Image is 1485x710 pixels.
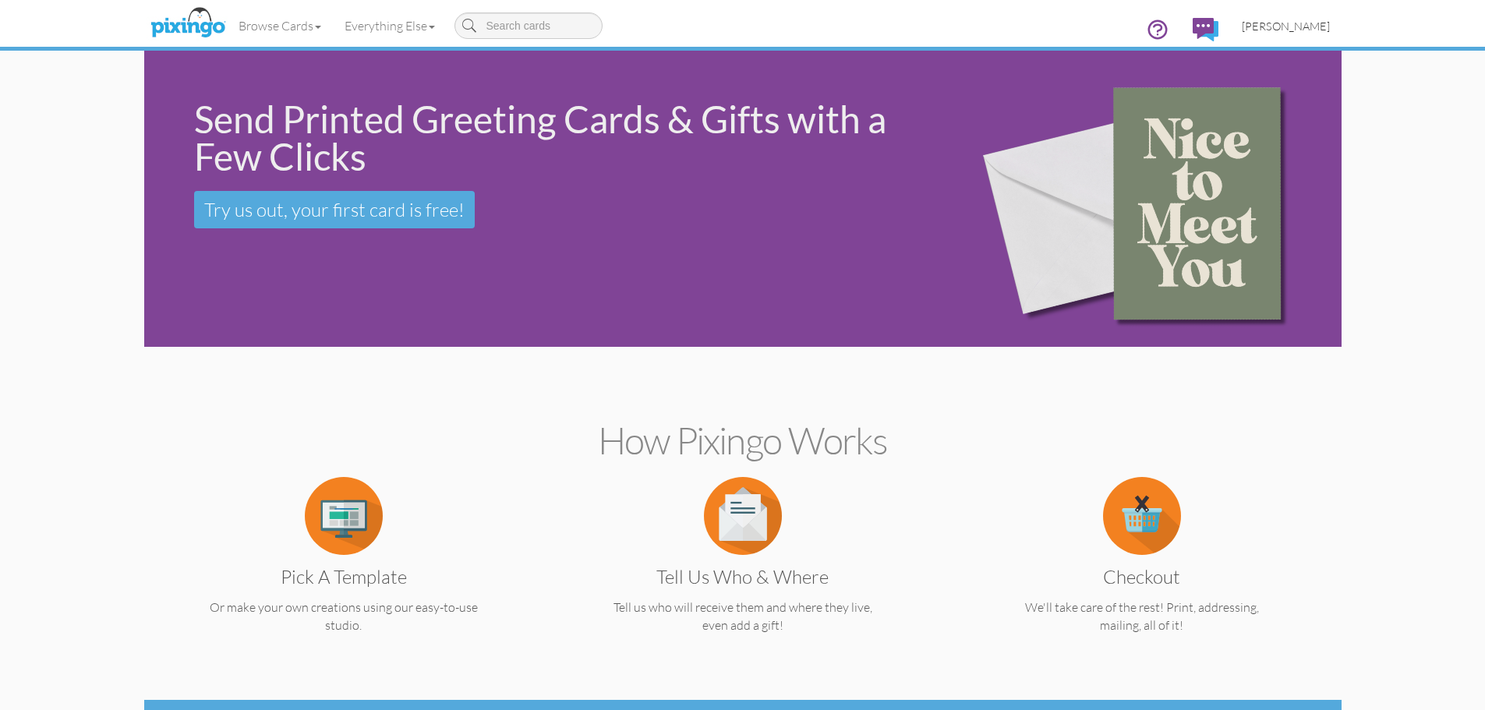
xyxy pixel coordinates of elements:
img: item.alt [305,477,383,555]
span: Try us out, your first card is free! [204,198,465,221]
h3: Pick a Template [186,567,501,587]
img: 15b0954d-2d2f-43ee-8fdb-3167eb028af9.png [955,29,1331,369]
a: Pick a Template Or make your own creations using our easy-to-use studio. [175,507,513,634]
p: Tell us who will receive them and where they live, even add a gift! [574,599,912,634]
img: item.alt [704,477,782,555]
h3: Checkout [985,567,1299,587]
a: Checkout We'll take care of the rest! Print, addressing, mailing, all of it! [973,507,1311,634]
input: Search cards [454,12,603,39]
p: We'll take care of the rest! Print, addressing, mailing, all of it! [973,599,1311,634]
img: comments.svg [1193,18,1218,41]
a: [PERSON_NAME] [1230,6,1342,46]
p: Or make your own creations using our easy-to-use studio. [175,599,513,634]
a: Everything Else [333,6,447,45]
h2: How Pixingo works [171,420,1314,461]
div: Send Printed Greeting Cards & Gifts with a Few Clicks [194,101,930,175]
span: [PERSON_NAME] [1242,19,1330,33]
img: pixingo logo [147,4,229,43]
a: Tell us Who & Where Tell us who will receive them and where they live, even add a gift! [574,507,912,634]
h3: Tell us Who & Where [585,567,900,587]
a: Browse Cards [227,6,333,45]
a: Try us out, your first card is free! [194,191,475,228]
img: item.alt [1103,477,1181,555]
iframe: Chat [1484,709,1485,710]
